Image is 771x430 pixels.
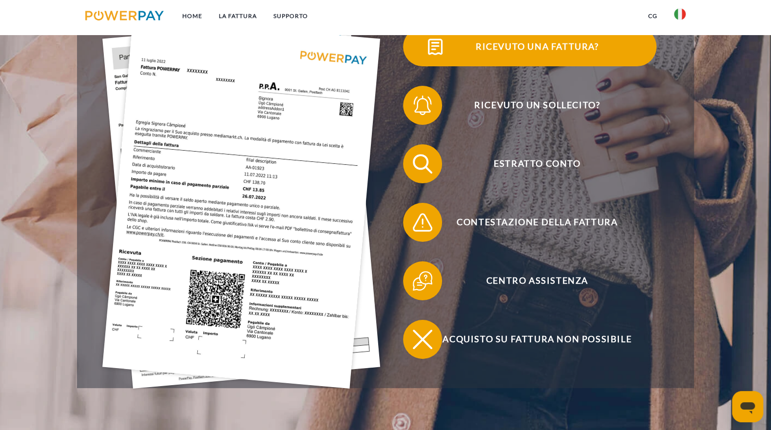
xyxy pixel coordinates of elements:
button: Centro assistenza [403,261,656,300]
img: qb_search.svg [410,152,435,176]
a: LA FATTURA [211,7,265,25]
a: Supporto [265,7,316,25]
img: qb_warning.svg [410,210,435,235]
button: Ricevuto una fattura? [403,27,656,66]
span: Ricevuto un sollecito? [418,86,656,125]
a: Home [174,7,211,25]
button: Ricevuto un sollecito? [403,86,656,125]
img: qb_bill.svg [423,35,447,59]
span: Estratto conto [418,144,656,183]
button: Estratto conto [403,144,656,183]
a: CG [640,7,666,25]
span: Centro assistenza [418,261,656,300]
span: Acquisto su fattura non possibile [418,320,656,359]
img: logo-powerpay.svg [85,11,164,20]
span: Ricevuto una fattura? [418,27,656,66]
span: Contestazione della fattura [418,203,656,242]
img: qb_bell.svg [410,93,435,117]
iframe: Pulsante per aprire la finestra di messaggistica [732,391,763,422]
img: qb_help.svg [410,269,435,293]
img: single_invoice_powerpay_it.jpg [102,17,380,389]
button: Acquisto su fattura non possibile [403,320,656,359]
img: qb_close.svg [410,327,435,352]
img: it [674,8,686,20]
button: Contestazione della fattura [403,203,656,242]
